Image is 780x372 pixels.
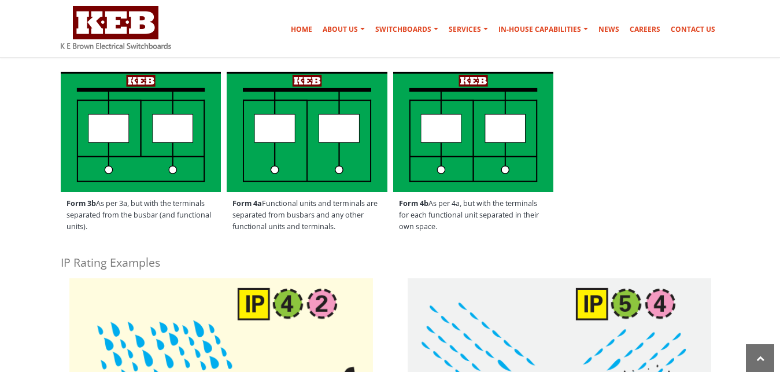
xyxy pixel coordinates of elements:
[286,18,317,41] a: Home
[594,18,624,41] a: News
[61,255,720,270] h4: IP Rating Examples
[666,18,720,41] a: Contact Us
[227,192,387,238] span: Functional units and terminals are separated from busbars and any other functional units and term...
[371,18,443,41] a: Switchboards
[444,18,493,41] a: Services
[61,6,171,49] img: K E Brown Electrical Switchboards
[61,192,221,238] span: As per 3a, but with the terminals separated from the busbar (and functional units).
[625,18,665,41] a: Careers
[393,192,554,238] span: As per 4a, but with the terminals for each functional unit separated in their own space.
[399,198,428,208] strong: Form 4b
[318,18,369,41] a: About Us
[66,198,96,208] strong: Form 3b
[232,198,262,208] strong: Form 4a
[494,18,593,41] a: In-house Capabilities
